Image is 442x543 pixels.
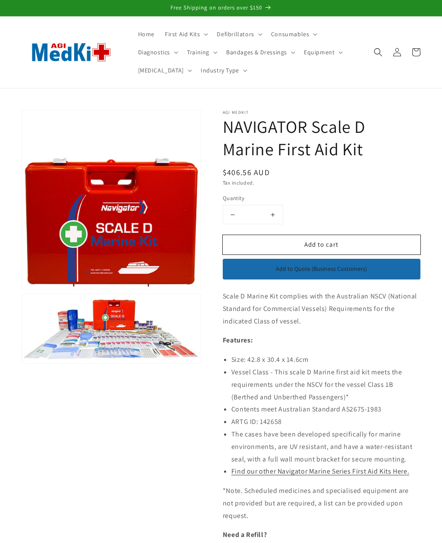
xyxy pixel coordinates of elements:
li: The cases have been developed specifically for marine environments, are UV resistant, and have a ... [231,428,420,465]
strong: Features: [223,336,253,345]
summary: First Aid Kits [160,25,212,43]
span: Training [187,48,209,56]
div: Tax included. [223,179,420,187]
li: Vessel Class - This scale D Marine first aid kit meets the requirements under the NSCV for the ve... [231,366,420,403]
span: Home [138,30,155,38]
p: Free Shipping on orders over $150 [9,4,433,12]
summary: Diagnostics [133,43,182,61]
media-gallery: Gallery Viewer [22,110,201,368]
summary: Industry Type [196,61,251,79]
h1: NAVIGATOR Scale D Marine First Aid Kit [223,115,420,160]
span: Add to cart [304,240,338,248]
label: Quantity [223,194,382,203]
span: Diagnostics [138,48,170,56]
button: Add to cart [223,235,420,254]
img: AGI MedKit [22,29,121,76]
button: Add to Quote (Business Customers) [223,259,420,279]
span: Consumables [271,30,309,38]
summary: Training [182,43,221,61]
summary: Defibrillators [212,25,265,43]
summary: Search [369,43,388,62]
summary: [MEDICAL_DATA] [133,61,196,79]
a: Find our other Navigator Marine Series First Aid Kits Here. [231,467,409,476]
li: Size: 42.8 x 30.4 x 14.6cm [231,354,420,366]
strong: Need a Refill? [223,530,267,539]
a: Home [133,25,160,43]
p: Scale D Marine Kit complies with the Australian NSCV (National Standard for Commercial Vessels) R... [223,290,420,327]
span: Industry Type [201,66,239,74]
span: $406.56 AUD [223,167,270,177]
span: [MEDICAL_DATA] [138,66,184,74]
li: ARTG ID: 142658 [231,416,420,428]
summary: Consumables [266,25,321,43]
span: Bandages & Dressings [226,48,287,56]
li: Contents meet Australian Standard AS2675-1983 [231,403,420,416]
summary: Equipment [299,43,346,61]
p: *Note. Scheduled medicines and specialised equipment are not provided but are required, a list ca... [223,485,420,522]
span: Equipment [304,48,335,56]
span: First Aid Kits [165,30,200,38]
span: Defibrillators [217,30,254,38]
summary: Bandages & Dressings [221,43,299,61]
p: AGI MedKit [223,110,420,115]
